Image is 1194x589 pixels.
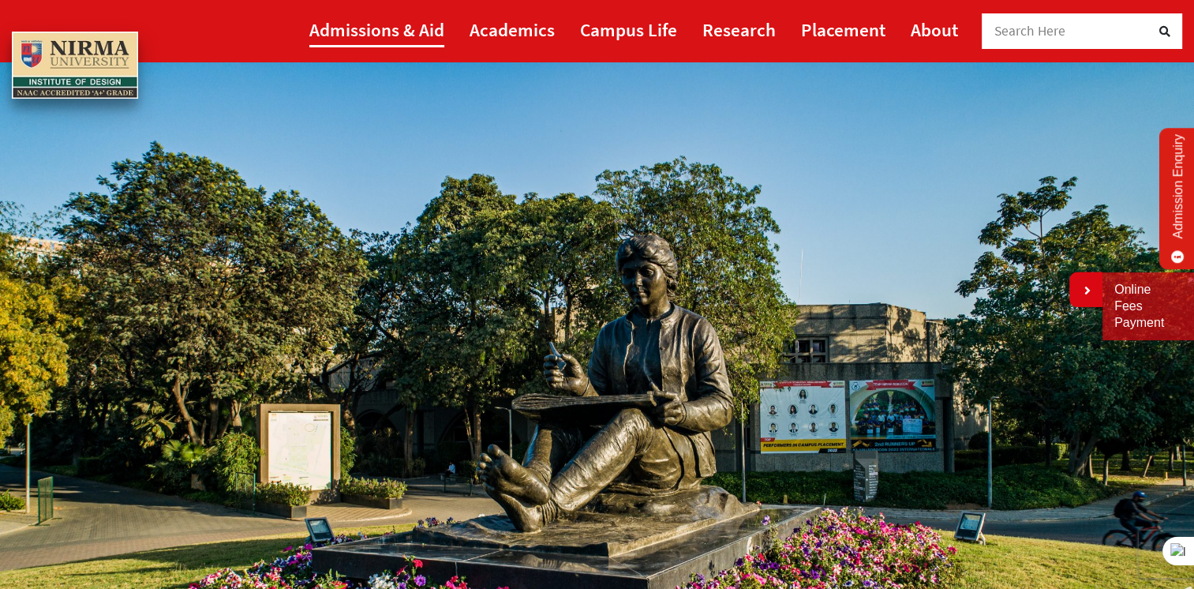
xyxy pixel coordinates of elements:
[1114,282,1182,331] a: Online Fees Payment
[911,12,958,47] a: About
[470,12,555,47] a: Academics
[580,12,677,47] a: Campus Life
[12,32,138,99] img: main_logo
[702,12,776,47] a: Research
[994,22,1066,39] span: Search Here
[309,12,444,47] a: Admissions & Aid
[801,12,885,47] a: Placement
